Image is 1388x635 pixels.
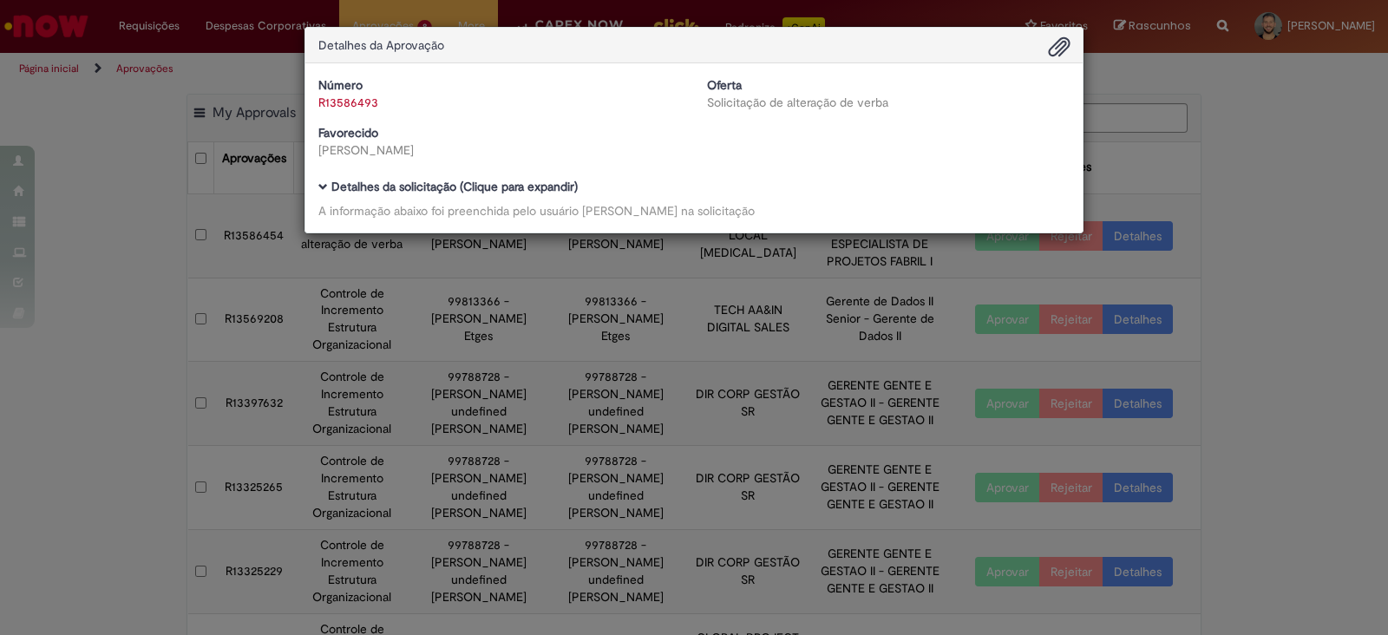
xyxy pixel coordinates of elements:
[318,180,1070,193] h5: Detalhes da solicitação (Clique para expandir)
[707,77,742,93] b: Oferta
[318,202,1070,219] div: A informação abaixo foi preenchida pelo usuário [PERSON_NAME] na solicitação
[318,125,378,141] b: Favorecido
[331,179,578,194] b: Detalhes da solicitação (Clique para expandir)
[318,77,363,93] b: Número
[318,95,378,110] a: R13586493
[318,37,444,53] span: Detalhes da Aprovação
[318,141,681,159] div: [PERSON_NAME]
[707,94,1070,111] div: Solicitação de alteração de verba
